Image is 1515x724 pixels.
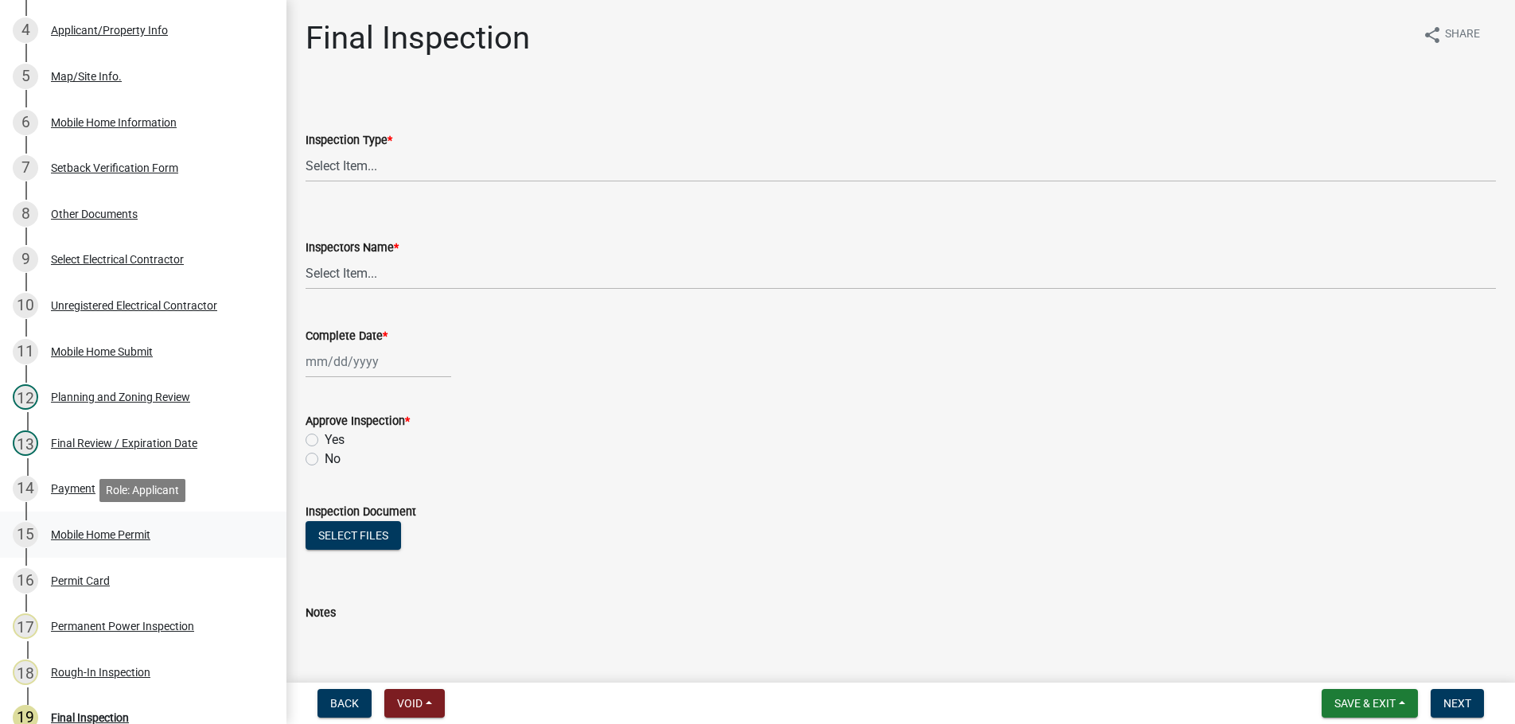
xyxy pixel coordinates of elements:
label: Complete Date [306,331,388,342]
button: Select files [306,521,401,550]
div: Unregistered Electrical Contractor [51,300,217,311]
div: Payment [51,483,95,494]
div: Planning and Zoning Review [51,391,190,403]
div: 17 [13,613,38,639]
div: 5 [13,64,38,89]
label: Inspection Document [306,507,416,518]
div: 14 [13,476,38,501]
div: 10 [13,293,38,318]
label: Yes [325,430,345,450]
div: Final Review / Expiration Date [51,438,197,449]
h1: Final Inspection [306,19,530,57]
div: Permit Card [51,575,110,586]
div: 13 [13,430,38,456]
div: 9 [13,247,38,272]
div: 16 [13,568,38,594]
label: Approve Inspection [306,416,410,427]
div: Setback Verification Form [51,162,178,173]
div: 15 [13,522,38,547]
div: 11 [13,339,38,364]
div: 8 [13,201,38,227]
div: Final Inspection [51,712,129,723]
div: 4 [13,18,38,43]
span: Share [1445,25,1480,45]
label: Inspectors Name [306,243,399,254]
span: Next [1443,697,1471,710]
div: 18 [13,660,38,685]
div: 7 [13,155,38,181]
span: Save & Exit [1334,697,1396,710]
div: Other Documents [51,208,138,220]
input: mm/dd/yyyy [306,345,451,378]
div: Map/Site Info. [51,71,122,82]
button: shareShare [1410,19,1493,50]
button: Next [1431,689,1484,718]
button: Back [317,689,372,718]
button: Save & Exit [1322,689,1418,718]
div: Role: Applicant [99,479,185,502]
label: Inspection Type [306,135,392,146]
div: Mobile Home Submit [51,346,153,357]
button: Void [384,689,445,718]
div: Rough-In Inspection [51,667,150,678]
div: 6 [13,110,38,135]
div: Select Electrical Contractor [51,254,184,265]
div: Applicant/Property Info [51,25,168,36]
i: share [1423,25,1442,45]
label: Notes [306,608,336,619]
div: Mobile Home Permit [51,529,150,540]
span: Back [330,697,359,710]
div: Permanent Power Inspection [51,621,194,632]
label: No [325,450,341,469]
div: Mobile Home Information [51,117,177,128]
span: Void [397,697,423,710]
div: 12 [13,384,38,410]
